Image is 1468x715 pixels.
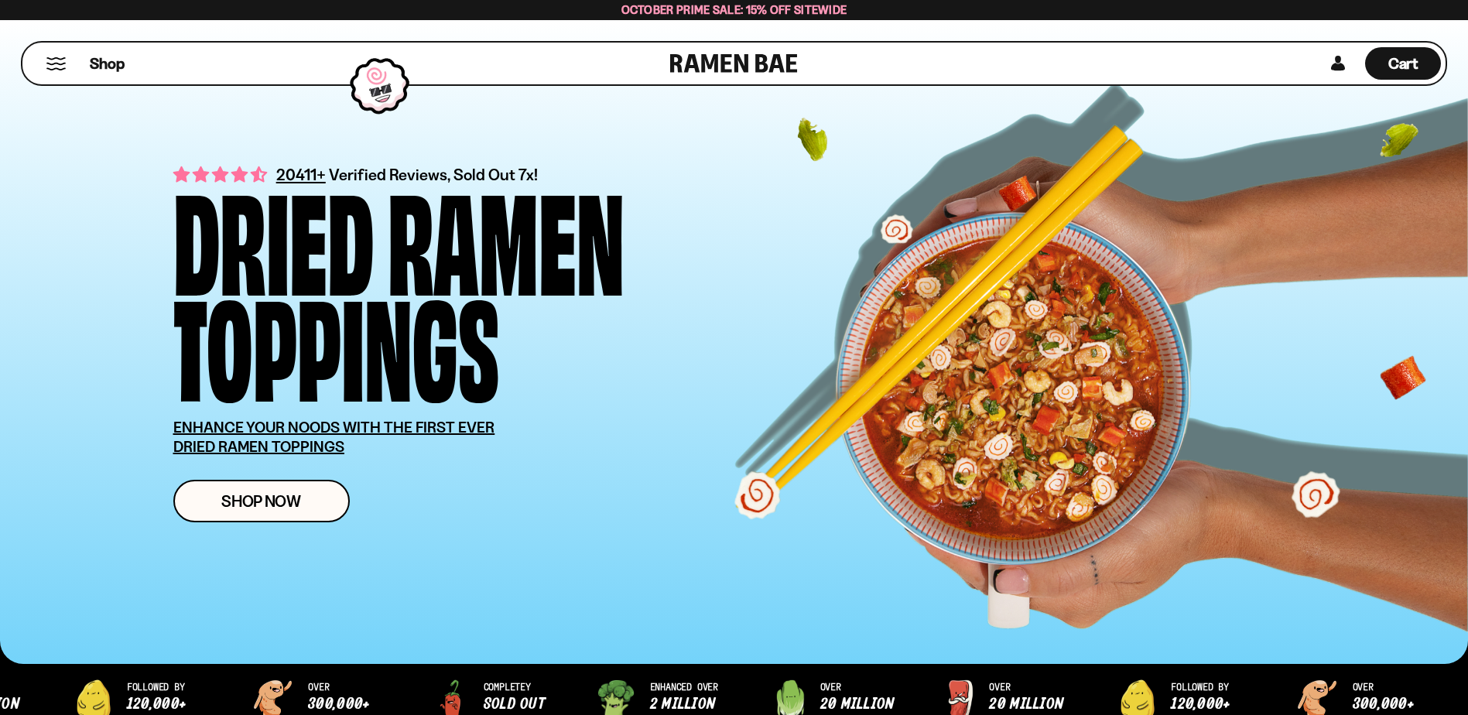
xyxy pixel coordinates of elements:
[1365,43,1441,84] div: Cart
[173,183,374,289] div: Dried
[173,418,495,456] u: ENHANCE YOUR NOODS WITH THE FIRST EVER DRIED RAMEN TOPPINGS
[173,480,350,522] a: Shop Now
[1388,54,1418,73] span: Cart
[173,289,499,395] div: Toppings
[90,53,125,74] span: Shop
[46,57,67,70] button: Mobile Menu Trigger
[221,493,301,509] span: Shop Now
[388,183,624,289] div: Ramen
[90,47,125,80] a: Shop
[621,2,847,17] span: October Prime Sale: 15% off Sitewide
